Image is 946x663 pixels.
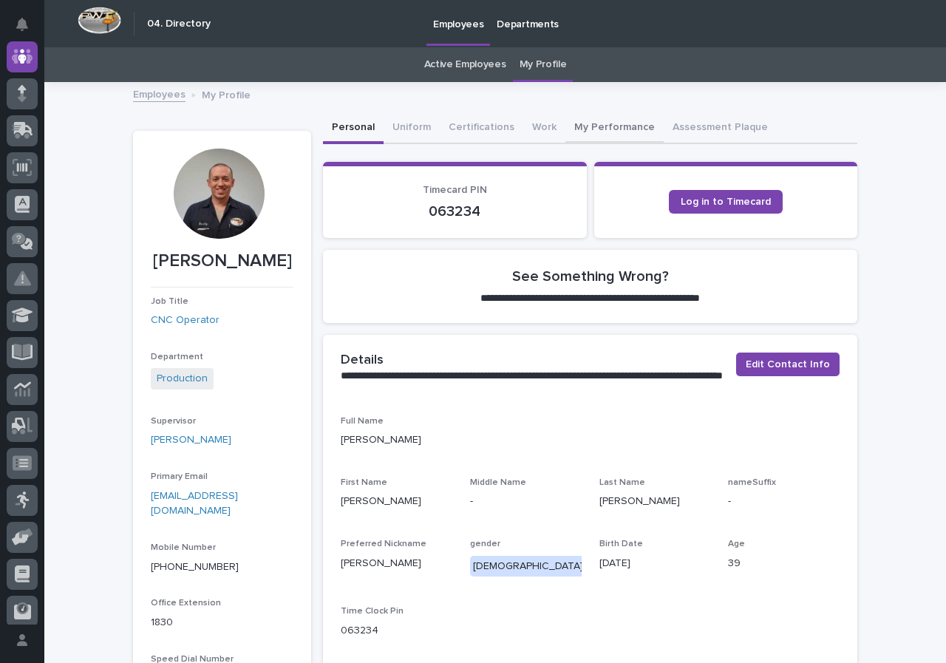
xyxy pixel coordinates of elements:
span: Time Clock Pin [341,607,404,616]
p: My Profile [202,86,251,102]
p: [PERSON_NAME] [341,494,452,509]
span: Primary Email [151,472,208,481]
p: [PERSON_NAME] [151,251,293,272]
button: My Performance [565,113,664,144]
a: Active Employees [424,47,506,82]
span: gender [470,540,500,548]
span: Job Title [151,297,188,306]
a: My Profile [520,47,567,82]
span: Log in to Timecard [681,197,771,207]
span: Office Extension [151,599,221,608]
button: Assessment Plaque [664,113,777,144]
a: Production [157,371,208,387]
a: CNC Operator [151,313,220,328]
button: Personal [323,113,384,144]
button: Certifications [440,113,523,144]
p: [PERSON_NAME] [341,432,840,448]
p: 063234 [341,623,452,639]
div: [DEMOGRAPHIC_DATA] [470,556,586,577]
p: 39 [728,556,840,571]
p: 1830 [151,615,293,630]
span: Supervisor [151,417,196,426]
p: [PERSON_NAME] [341,556,452,571]
button: Notifications [7,9,38,40]
img: Workspace Logo [78,7,121,34]
p: - [470,494,582,509]
span: Edit Contact Info [746,357,830,372]
a: Log in to Timecard [669,190,783,214]
a: [PHONE_NUMBER] [151,562,239,572]
a: [EMAIL_ADDRESS][DOMAIN_NAME] [151,491,238,517]
a: [PERSON_NAME] [151,432,231,448]
span: Preferred Nickname [341,540,426,548]
p: 063234 [341,203,569,220]
a: Employees [133,85,186,102]
span: Last Name [599,478,645,487]
span: First Name [341,478,387,487]
span: Mobile Number [151,543,216,552]
p: - [728,494,840,509]
span: Full Name [341,417,384,426]
button: Edit Contact Info [736,353,840,376]
h2: See Something Wrong? [512,268,669,285]
span: Timecard PIN [423,185,487,195]
span: Birth Date [599,540,643,548]
h2: 04. Directory [147,18,211,30]
p: [DATE] [599,556,711,571]
button: Uniform [384,113,440,144]
span: nameSuffix [728,478,776,487]
button: Work [523,113,565,144]
span: Age [728,540,745,548]
span: Middle Name [470,478,526,487]
p: [PERSON_NAME] [599,494,711,509]
h2: Details [341,353,384,369]
span: Department [151,353,203,361]
div: Notifications [18,18,38,41]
